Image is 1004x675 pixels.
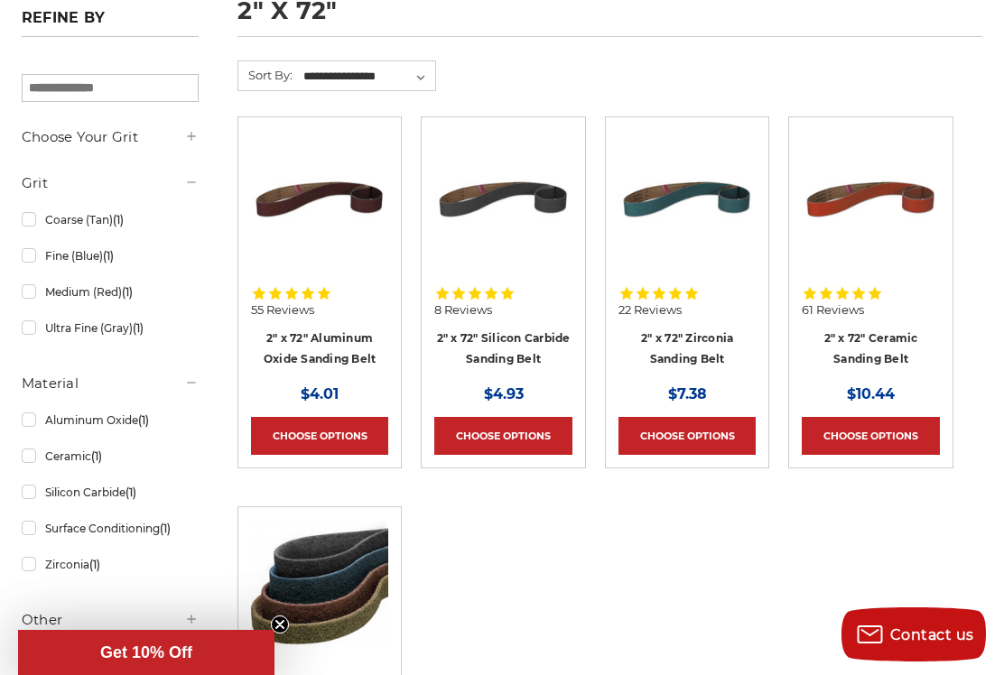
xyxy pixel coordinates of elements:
[238,61,293,88] label: Sort By:
[437,331,571,365] a: 2" x 72" Silicon Carbide Sanding Belt
[251,520,389,658] img: 2"x72" Surface Conditioning Sanding Belts
[264,331,376,365] a: 2" x 72" Aluminum Oxide Sanding Belt
[890,626,974,643] span: Contact us
[22,609,199,631] h5: Other
[251,304,314,316] span: 55 Reviews
[22,204,199,236] a: Coarse (Tan)
[22,276,199,308] a: Medium (Red)
[133,321,144,335] span: (1)
[22,440,199,472] a: Ceramic
[251,130,389,268] img: 2" x 72" Aluminum Oxide Pipe Sanding Belt
[824,331,918,365] a: 2" x 72" Ceramic Sanding Belt
[22,549,199,580] a: Zirconia
[301,385,339,402] span: $4.01
[22,404,199,436] a: Aluminum Oxide
[113,213,124,227] span: (1)
[160,522,171,535] span: (1)
[618,130,757,268] img: 2" x 72" Zirconia Pipe Sanding Belt
[641,331,733,365] a: 2" x 72" Zirconia Sanding Belt
[22,373,199,394] h5: Material
[847,385,895,402] span: $10.44
[251,417,389,455] a: Choose Options
[22,126,199,148] h5: Choose Your Grit
[618,304,682,316] span: 22 Reviews
[271,615,289,633] button: Close teaser
[91,449,102,463] span: (1)
[22,9,199,37] h5: Refine by
[22,172,199,194] h5: Grit
[434,304,492,316] span: 8 Reviews
[301,63,435,90] select: Sort By:
[22,513,199,544] a: Surface Conditioning
[22,240,199,272] a: Fine (Blue)
[484,385,524,402] span: $4.93
[138,413,149,427] span: (1)
[841,607,986,661] button: Contact us
[22,476,199,508] a: Silicon Carbide
[89,558,100,571] span: (1)
[668,385,707,402] span: $7.38
[802,304,864,316] span: 61 Reviews
[802,130,940,268] img: 2" x 72" Ceramic Pipe Sanding Belt
[100,643,192,661] span: Get 10% Off
[618,417,757,455] a: Choose Options
[434,130,572,268] img: 2" x 72" Silicon Carbide File Belt
[802,417,940,455] a: Choose Options
[434,417,572,455] a: Choose Options
[22,312,199,344] a: Ultra Fine (Gray)
[103,249,114,263] span: (1)
[122,285,133,299] span: (1)
[125,485,136,499] span: (1)
[18,630,274,675] div: Get 10% OffClose teaser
